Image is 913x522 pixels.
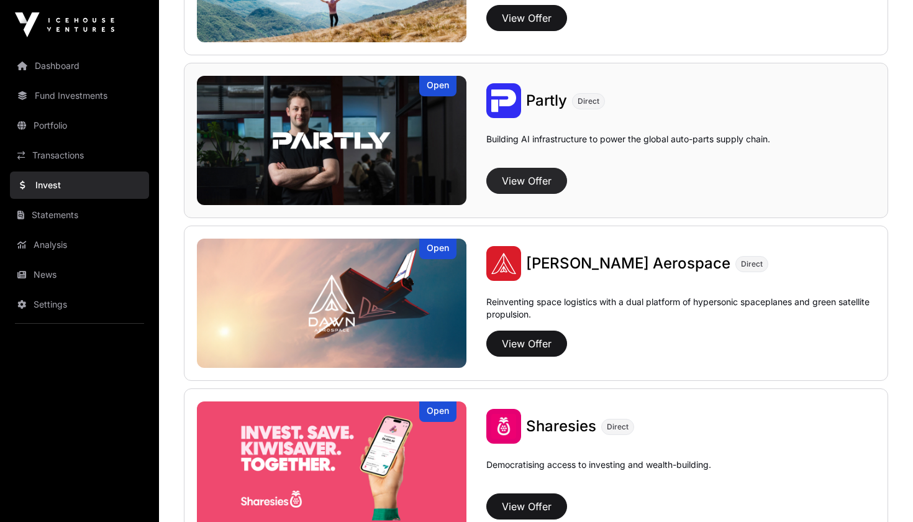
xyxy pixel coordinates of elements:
[486,5,567,31] button: View Offer
[486,409,521,444] img: Sharesies
[741,259,763,269] span: Direct
[486,168,567,194] button: View Offer
[197,239,466,368] img: Dawn Aerospace
[486,493,567,520] button: View Offer
[486,459,711,488] p: Democratising access to investing and wealth-building.
[526,416,596,436] a: Sharesies
[197,239,466,368] a: Dawn AerospaceOpen
[486,83,521,118] img: Partly
[10,52,149,80] a: Dashboard
[10,172,149,199] a: Invest
[851,462,913,522] iframe: Chat Widget
[486,331,567,357] button: View Offer
[197,76,466,205] img: Partly
[486,296,875,326] p: Reinventing space logistics with a dual platform of hypersonic spaceplanes and green satellite pr...
[419,401,457,422] div: Open
[10,201,149,229] a: Statements
[10,142,149,169] a: Transactions
[486,246,521,281] img: Dawn Aerospace
[10,261,149,288] a: News
[526,91,567,109] span: Partly
[578,96,599,106] span: Direct
[526,254,730,272] span: [PERSON_NAME] Aerospace
[607,422,629,432] span: Direct
[526,91,567,111] a: Partly
[10,112,149,139] a: Portfolio
[526,254,730,273] a: [PERSON_NAME] Aerospace
[419,76,457,96] div: Open
[486,133,770,163] p: Building AI infrastructure to power the global auto-parts supply chain.
[197,76,466,205] a: PartlyOpen
[10,82,149,109] a: Fund Investments
[10,231,149,259] a: Analysis
[15,12,114,37] img: Icehouse Ventures Logo
[526,417,596,435] span: Sharesies
[419,239,457,259] div: Open
[10,291,149,318] a: Settings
